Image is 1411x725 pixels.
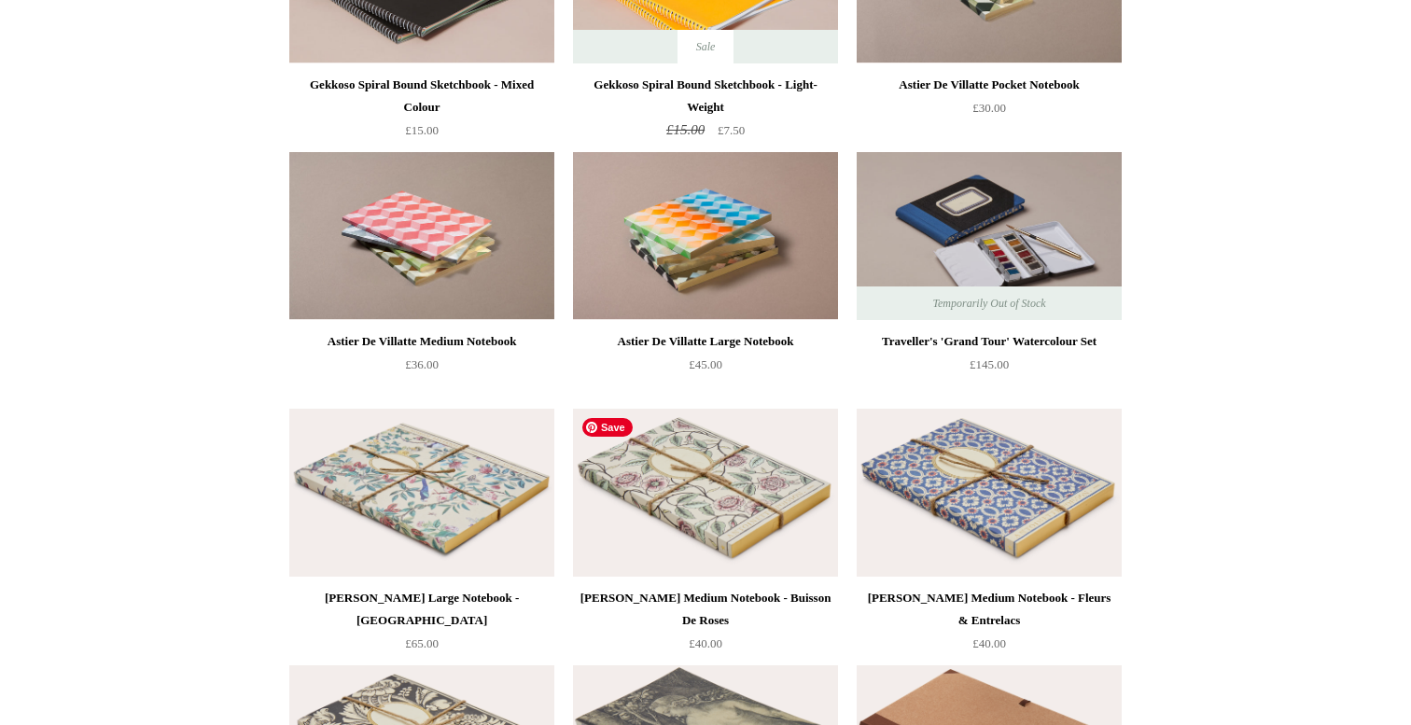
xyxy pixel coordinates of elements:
[405,123,439,137] span: £15.00
[294,587,550,632] div: [PERSON_NAME] Large Notebook - [GEOGRAPHIC_DATA]
[573,330,838,407] a: Astier De Villatte Large Notebook £45.00
[573,152,838,320] img: Astier De Villatte Large Notebook
[573,409,838,577] img: Antoinette Poisson Medium Notebook - Buisson De Roses
[405,636,439,650] span: £65.00
[289,74,554,150] a: Gekkoso Spiral Bound Sketchbook - Mixed Colour £15.00
[857,587,1122,663] a: [PERSON_NAME] Medium Notebook - Fleurs & Entrelacs £40.00
[294,74,550,119] div: Gekkoso Spiral Bound Sketchbook - Mixed Colour
[294,330,550,353] div: Astier De Villatte Medium Notebook
[578,74,833,119] div: Gekkoso Spiral Bound Sketchbook - Light-Weight
[857,330,1122,407] a: Traveller's 'Grand Tour' Watercolour Set £145.00
[972,101,1006,115] span: £30.00
[857,152,1122,320] a: Traveller's 'Grand Tour' Watercolour Set Traveller's 'Grand Tour' Watercolour Set Temporarily Out...
[861,587,1117,632] div: [PERSON_NAME] Medium Notebook - Fleurs & Entrelacs
[678,30,734,63] span: Sale
[289,330,554,407] a: Astier De Villatte Medium Notebook £36.00
[861,330,1117,353] div: Traveller's 'Grand Tour' Watercolour Set
[578,587,833,632] div: [PERSON_NAME] Medium Notebook - Buisson De Roses
[972,636,1006,650] span: £40.00
[914,286,1064,320] span: Temporarily Out of Stock
[689,357,722,371] span: £45.00
[857,409,1122,577] a: Antoinette Poisson Medium Notebook - Fleurs & Entrelacs Antoinette Poisson Medium Notebook - Fleu...
[289,587,554,663] a: [PERSON_NAME] Large Notebook - [GEOGRAPHIC_DATA] £65.00
[289,152,554,320] a: Astier De Villatte Medium Notebook Astier De Villatte Medium Notebook
[857,152,1122,320] img: Traveller's 'Grand Tour' Watercolour Set
[573,74,838,150] a: Gekkoso Spiral Bound Sketchbook - Light-Weight £15.00 £7.50
[573,409,838,577] a: Antoinette Poisson Medium Notebook - Buisson De Roses Antoinette Poisson Medium Notebook - Buisso...
[405,357,439,371] span: £36.00
[289,152,554,320] img: Astier De Villatte Medium Notebook
[582,418,633,437] span: Save
[289,409,554,577] img: Antoinette Poisson Large Notebook - Canton
[718,123,745,137] span: £7.50
[857,409,1122,577] img: Antoinette Poisson Medium Notebook - Fleurs & Entrelacs
[573,587,838,663] a: [PERSON_NAME] Medium Notebook - Buisson De Roses £40.00
[861,74,1117,96] div: Astier De Villatte Pocket Notebook
[578,330,833,353] div: Astier De Villatte Large Notebook
[573,152,838,320] a: Astier De Villatte Large Notebook Astier De Villatte Large Notebook
[970,357,1009,371] span: £145.00
[857,74,1122,150] a: Astier De Villatte Pocket Notebook £30.00
[689,636,722,650] span: £40.00
[289,409,554,577] a: Antoinette Poisson Large Notebook - Canton Antoinette Poisson Large Notebook - Canton
[666,122,705,137] span: £15.00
